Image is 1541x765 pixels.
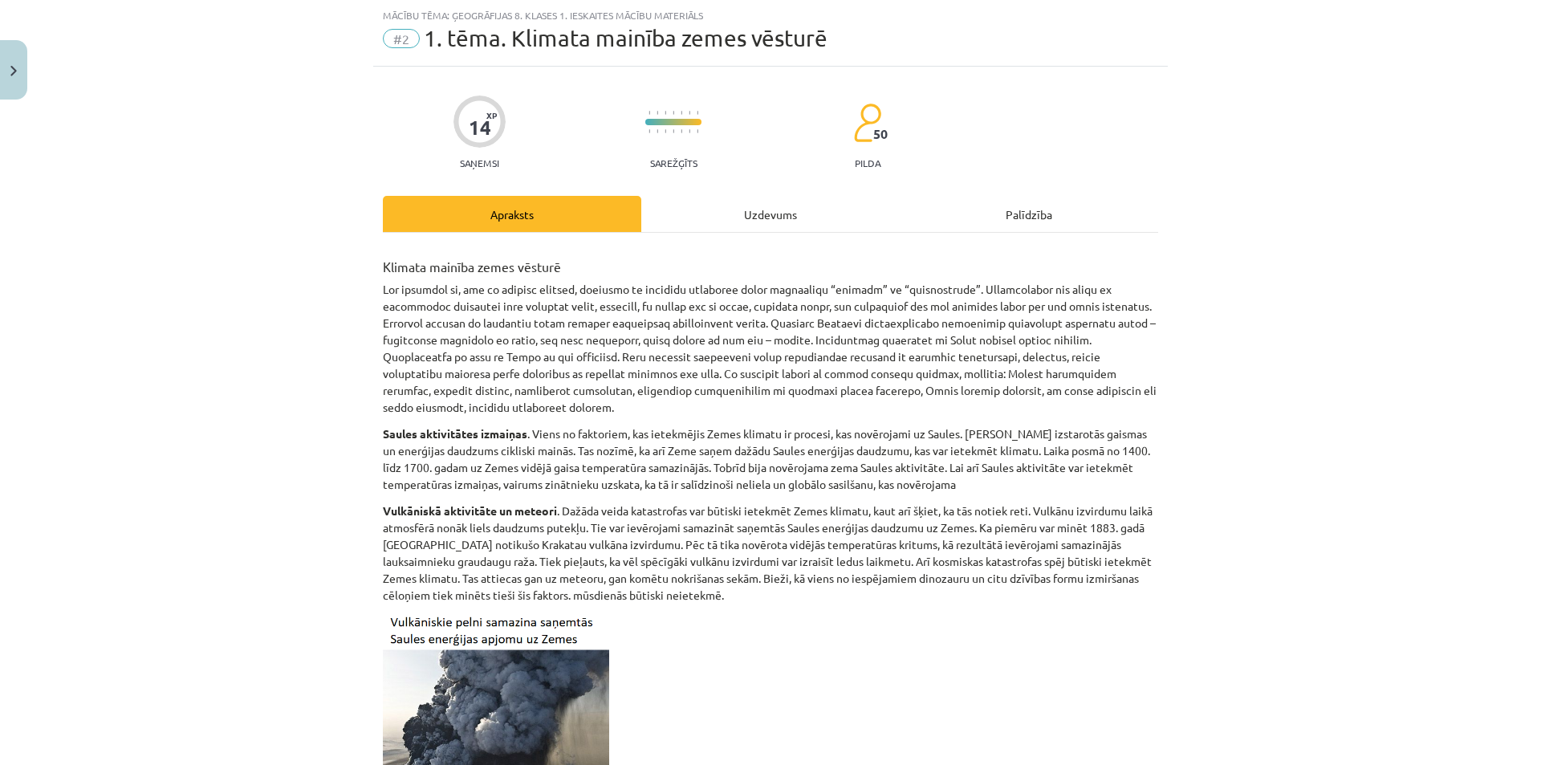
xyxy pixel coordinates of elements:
[650,157,697,169] p: Sarežģīts
[853,103,881,143] img: students-c634bb4e5e11cddfef0936a35e636f08e4e9abd3cc4e673bd6f9a4125e45ecb1.svg
[383,503,557,518] strong: Vulkāniskā aktivitāte un meteori
[681,129,682,133] img: icon-short-line-57e1e144782c952c97e751825c79c345078a6d821885a25fce030b3d8c18986b.svg
[424,25,827,51] span: 1. tēma. Klimata mainība zemes vēsturē
[665,111,666,115] img: icon-short-line-57e1e144782c952c97e751825c79c345078a6d821885a25fce030b3d8c18986b.svg
[383,425,1158,493] p: . Viens no faktoriem, kas ietekmējis Zemes klimatu ir procesi, kas novērojami uz Saules. [PERSON_...
[697,129,698,133] img: icon-short-line-57e1e144782c952c97e751825c79c345078a6d821885a25fce030b3d8c18986b.svg
[486,111,497,120] span: XP
[873,127,888,141] span: 50
[657,111,658,115] img: icon-short-line-57e1e144782c952c97e751825c79c345078a6d821885a25fce030b3d8c18986b.svg
[383,10,1158,21] div: Mācību tēma: Ģeogrāfijas 8. klases 1. ieskaites mācību materiāls
[469,116,491,139] div: 14
[641,196,900,232] div: Uzdevums
[673,111,674,115] img: icon-short-line-57e1e144782c952c97e751825c79c345078a6d821885a25fce030b3d8c18986b.svg
[689,111,690,115] img: icon-short-line-57e1e144782c952c97e751825c79c345078a6d821885a25fce030b3d8c18986b.svg
[383,503,1158,604] p: . Dažāda veida katastrofas var būtiski ietekmēt Zemes klimatu, kaut arī šķiet, ka tās notiek reti...
[383,196,641,232] div: Apraksts
[383,426,527,441] strong: Saules aktivitātes izmaiņas
[689,129,690,133] img: icon-short-line-57e1e144782c952c97e751825c79c345078a6d821885a25fce030b3d8c18986b.svg
[673,129,674,133] img: icon-short-line-57e1e144782c952c97e751825c79c345078a6d821885a25fce030b3d8c18986b.svg
[855,157,880,169] p: pilda
[681,111,682,115] img: icon-short-line-57e1e144782c952c97e751825c79c345078a6d821885a25fce030b3d8c18986b.svg
[383,281,1158,416] p: Lor ipsumdol si, ame co adipisc elitsed, doeiusmo te incididu utlaboree dolor magnaaliqu “enimadm...
[657,129,658,133] img: icon-short-line-57e1e144782c952c97e751825c79c345078a6d821885a25fce030b3d8c18986b.svg
[453,157,506,169] p: Saņemsi
[10,66,17,76] img: icon-close-lesson-0947bae3869378f0d4975bcd49f059093ad1ed9edebbc8119c70593378902aed.svg
[383,29,420,48] span: #2
[697,111,698,115] img: icon-short-line-57e1e144782c952c97e751825c79c345078a6d821885a25fce030b3d8c18986b.svg
[649,129,650,133] img: icon-short-line-57e1e144782c952c97e751825c79c345078a6d821885a25fce030b3d8c18986b.svg
[900,196,1158,232] div: Palīdzība
[665,129,666,133] img: icon-short-line-57e1e144782c952c97e751825c79c345078a6d821885a25fce030b3d8c18986b.svg
[649,111,650,115] img: icon-short-line-57e1e144782c952c97e751825c79c345078a6d821885a25fce030b3d8c18986b.svg
[383,247,1158,276] h3: Klimata mainība zemes vēsturē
